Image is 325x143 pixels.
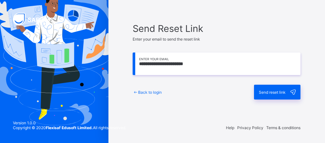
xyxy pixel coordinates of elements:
[13,120,126,125] span: Version 1.0.0
[138,90,162,95] span: Back to login
[266,125,300,130] span: Terms & conditions
[133,23,300,34] span: Send Reset Link
[13,125,126,130] span: Copyright © 2020 All rights reserved.
[259,90,286,95] span: Send reset link
[226,125,234,130] span: Help
[133,90,162,95] a: Back to login
[13,13,61,25] img: SAFSIMS Logo
[46,125,93,130] strong: Flexisaf Edusoft Limited.
[133,37,200,42] span: Enter your email to send the reset link
[237,125,263,130] span: Privacy Policy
